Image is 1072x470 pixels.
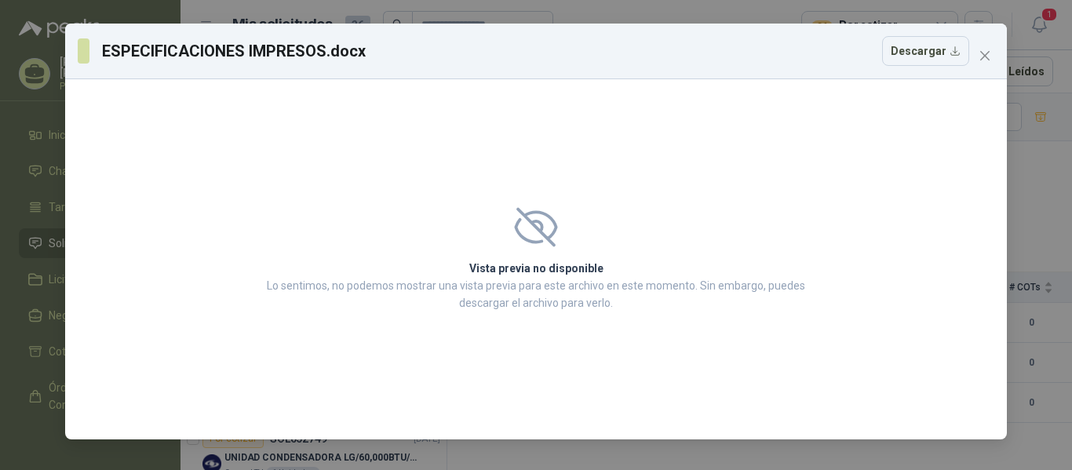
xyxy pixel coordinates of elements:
p: Lo sentimos, no podemos mostrar una vista previa para este archivo en este momento. Sin embargo, ... [262,277,810,312]
button: Descargar [882,36,969,66]
span: close [979,49,991,62]
h2: Vista previa no disponible [262,260,810,277]
h3: ESPECIFICACIONES IMPRESOS.docx [102,39,366,63]
button: Close [972,43,997,68]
